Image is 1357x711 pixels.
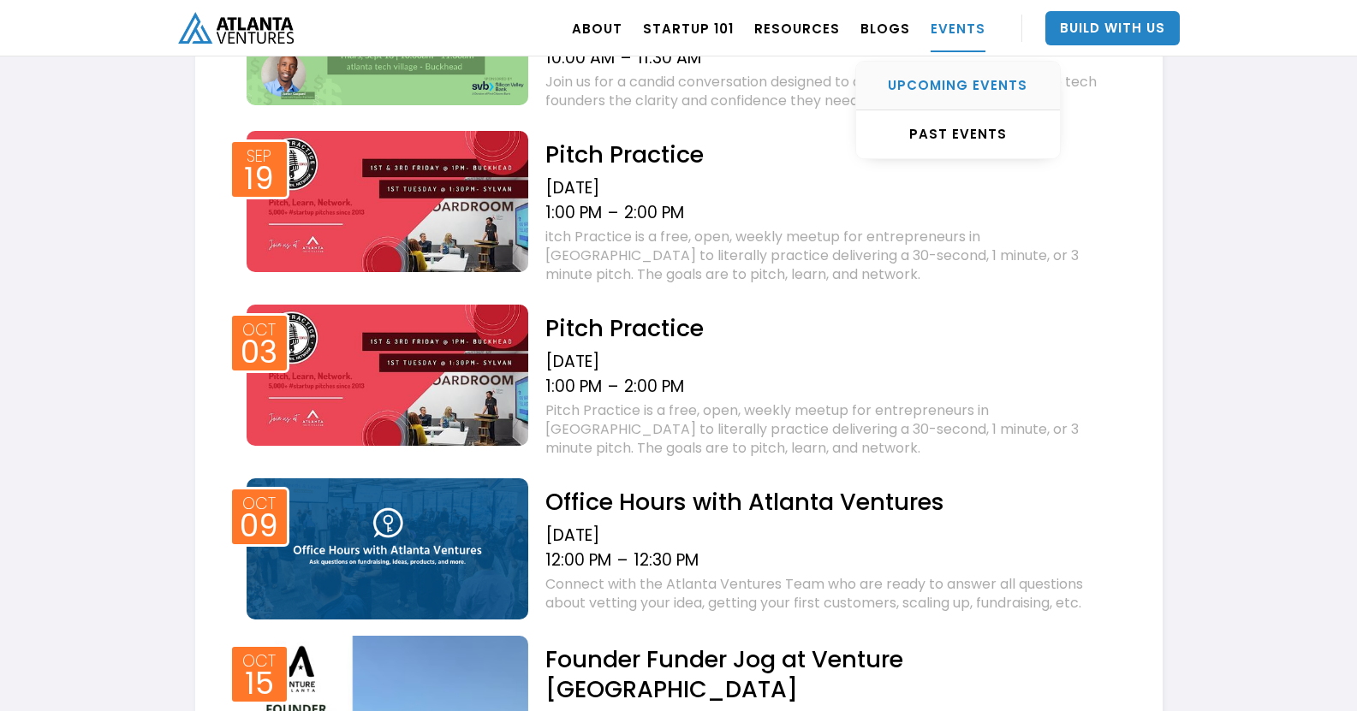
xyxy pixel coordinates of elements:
[856,62,1060,110] a: UPCOMING EVENTS
[240,513,278,539] div: 09
[545,401,1119,458] div: Pitch Practice is a free, open, weekly meetup for entrepreneurs in [GEOGRAPHIC_DATA] to literally...
[860,4,910,52] a: BLOGS
[545,644,1119,704] h2: Founder Funder Jog at Venture [GEOGRAPHIC_DATA]
[247,131,529,272] img: Event thumb
[545,228,1119,284] div: itch Practice is a free, open, weekly meetup for entrepreneurs in [GEOGRAPHIC_DATA] to literally ...
[545,487,1119,517] h2: Office Hours with Atlanta Ventures
[242,653,276,669] div: Oct
[1045,11,1180,45] a: Build With Us
[545,550,611,571] div: 12:00 PM
[608,203,618,223] div: –
[545,48,615,68] div: 10:00 AM
[247,478,529,619] img: Event thumb
[545,376,602,397] div: 1:00 PM
[624,376,684,397] div: 2:00 PM
[545,73,1119,110] div: Join us for a candid conversation designed to demystify data rooms and give tech founders the cla...
[545,352,1119,372] div: [DATE]
[238,474,1120,619] a: Event thumbOct09Office Hours with Atlanta Ventures[DATE]12:00 PM–12:30 PMConnect with the Atlanta...
[244,166,274,192] div: 19
[856,110,1060,158] a: PAST EVENTS
[245,671,274,696] div: 15
[624,203,684,223] div: 2:00 PM
[637,48,701,68] div: 11:30 AM
[545,575,1119,613] div: Connect with the Atlanta Ventures Team who are ready to answer all questions about vetting your i...
[617,550,628,571] div: –
[754,4,840,52] a: RESOURCES
[241,340,277,365] div: 03
[545,203,602,223] div: 1:00 PM
[621,48,631,68] div: –
[545,178,1119,198] div: [DATE]
[634,550,699,571] div: 12:30 PM
[856,77,1060,94] div: UPCOMING EVENTS
[545,139,1119,169] h2: Pitch Practice
[238,300,1120,462] a: Event thumbOct03Pitch Practice[DATE]1:00 PM–2:00 PMPitch Practice is a free, open, weekly meetup ...
[931,4,985,52] a: EVENTS
[572,4,622,52] a: ABOUT
[247,305,529,446] img: Event thumb
[856,126,1060,143] div: PAST EVENTS
[545,525,1119,546] div: [DATE]
[238,127,1120,288] a: Event thumbSep19Pitch Practice[DATE]1:00 PM–2:00 PMitch Practice is a free, open, weekly meetup f...
[545,313,1119,343] h2: Pitch Practice
[242,322,276,338] div: Oct
[608,376,618,397] div: –
[643,4,734,52] a: Startup 101
[242,495,276,512] div: Oct
[247,148,271,164] div: Sep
